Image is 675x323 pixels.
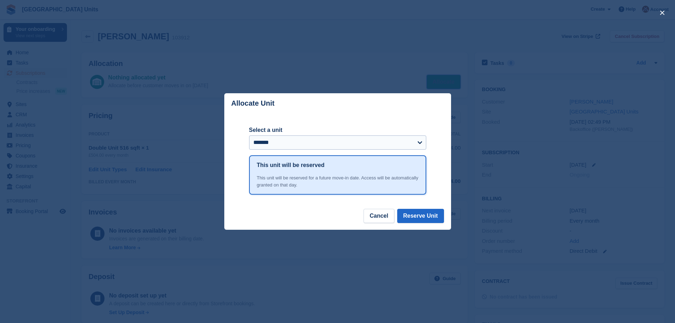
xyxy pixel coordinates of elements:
button: Cancel [364,209,394,223]
div: This unit will be reserved for a future move-in date. Access will be automatically granted on tha... [257,174,418,188]
label: Select a unit [249,126,426,134]
p: Allocate Unit [231,99,275,107]
button: Reserve Unit [397,209,444,223]
button: close [657,7,668,18]
h1: This unit will be reserved [257,161,325,169]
